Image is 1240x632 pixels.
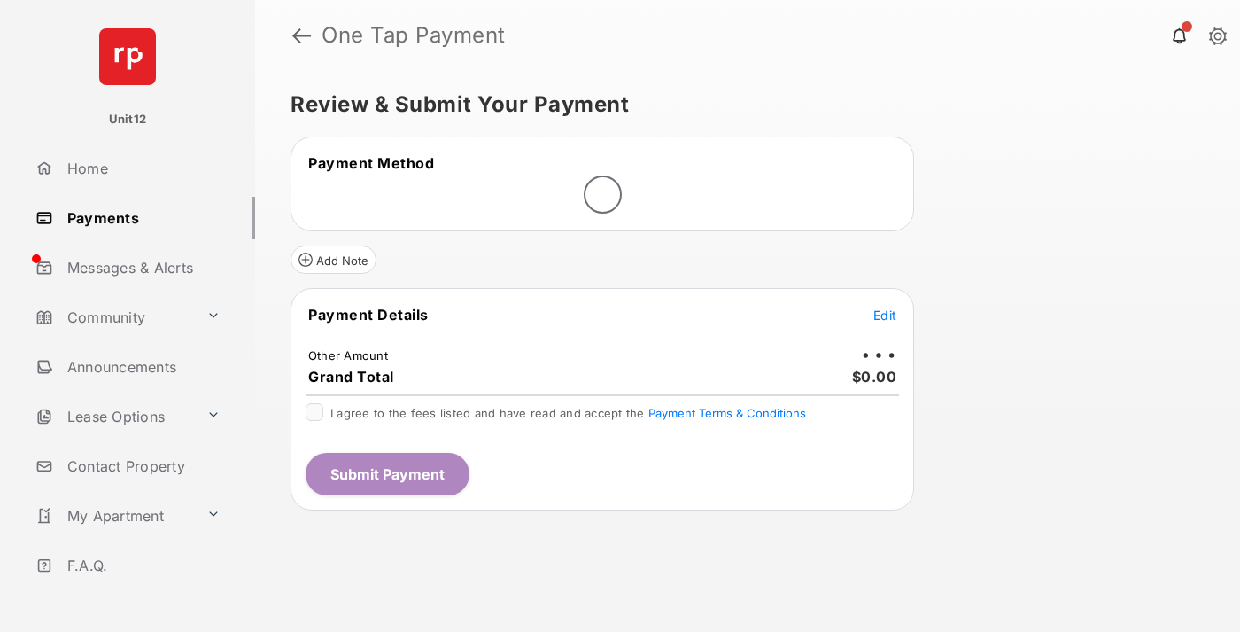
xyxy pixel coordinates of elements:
[308,306,429,324] span: Payment Details
[648,406,806,420] button: I agree to the fees listed and have read and accept the
[330,406,806,420] span: I agree to the fees listed and have read and accept the
[306,453,469,495] button: Submit Payment
[291,94,1190,115] h5: Review & Submit Your Payment
[28,147,255,190] a: Home
[322,25,506,46] strong: One Tap Payment
[28,197,255,239] a: Payments
[307,347,389,363] td: Other Amount
[873,308,896,323] span: Edit
[109,111,147,129] p: Unit12
[28,544,255,587] a: F.A.Q.
[28,296,199,339] a: Community
[28,495,199,537] a: My Apartment
[873,306,896,324] button: Edit
[28,395,199,438] a: Lease Options
[291,246,376,274] button: Add Note
[852,368,897,386] span: $0.00
[28,246,255,289] a: Messages & Alerts
[308,368,394,386] span: Grand Total
[308,154,434,172] span: Payment Method
[99,28,156,85] img: svg+xml;base64,PHN2ZyB4bWxucz0iaHR0cDovL3d3dy53My5vcmcvMjAwMC9zdmciIHdpZHRoPSI2NCIgaGVpZ2h0PSI2NC...
[28,346,255,388] a: Announcements
[28,445,255,488] a: Contact Property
